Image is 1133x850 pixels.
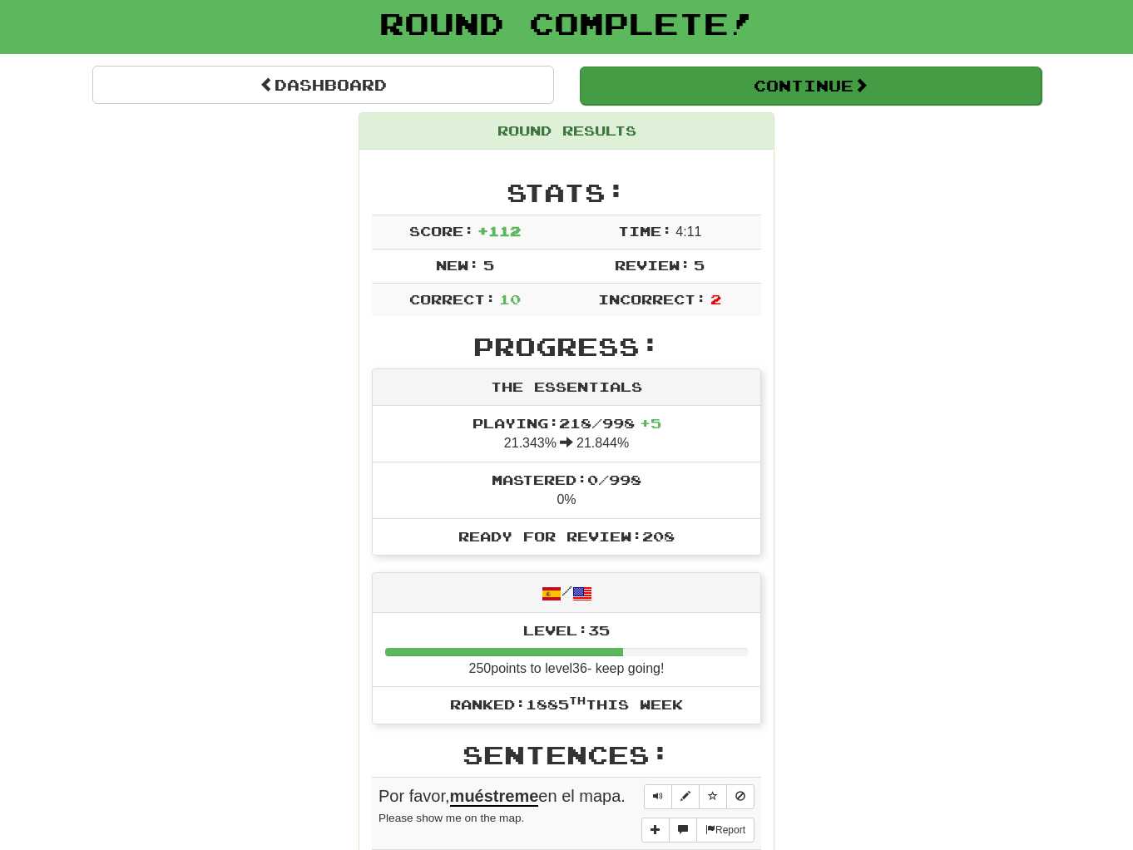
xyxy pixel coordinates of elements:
div: Round Results [359,113,774,150]
button: Toggle ignore [726,784,755,809]
span: Review: [615,257,690,273]
span: 2 [710,291,721,307]
span: 5 [483,257,494,273]
span: Time: [618,223,672,239]
span: New: [436,257,479,273]
div: The Essentials [373,369,760,406]
button: Add sentence to collection [641,818,670,843]
li: 21.343% 21.844% [373,406,760,462]
span: 4 : 11 [675,225,701,239]
u: muéstreme [450,787,539,807]
small: Please show me on the map. [378,812,524,824]
sup: th [569,694,586,706]
span: Level: 35 [523,622,610,638]
h2: Stats: [372,179,761,206]
li: 250 points to level 36 - keep going! [373,613,760,688]
span: Ranked: 1885 this week [450,696,683,712]
span: + 112 [477,223,521,239]
h1: Round Complete! [6,7,1127,40]
span: Mastered: 0 / 998 [492,472,641,487]
h2: Sentences: [372,741,761,768]
li: 0% [373,462,760,519]
h2: Progress: [372,333,761,360]
button: Continue [580,67,1041,105]
span: Ready for Review: 208 [458,528,675,544]
button: Toggle favorite [699,784,727,809]
button: Edit sentence [671,784,700,809]
span: 5 [694,257,705,273]
span: Incorrect: [598,291,706,307]
span: Playing: 218 / 998 [472,415,661,431]
a: Dashboard [92,66,554,104]
div: More sentence controls [641,818,755,843]
div: / [373,573,760,612]
button: Play sentence audio [644,784,672,809]
span: 10 [499,291,521,307]
span: Score: [409,223,474,239]
button: Report [696,818,755,843]
div: Sentence controls [644,784,755,809]
span: Correct: [409,291,496,307]
span: Por favor, en el mapa. [378,787,626,807]
span: + 5 [640,415,661,431]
